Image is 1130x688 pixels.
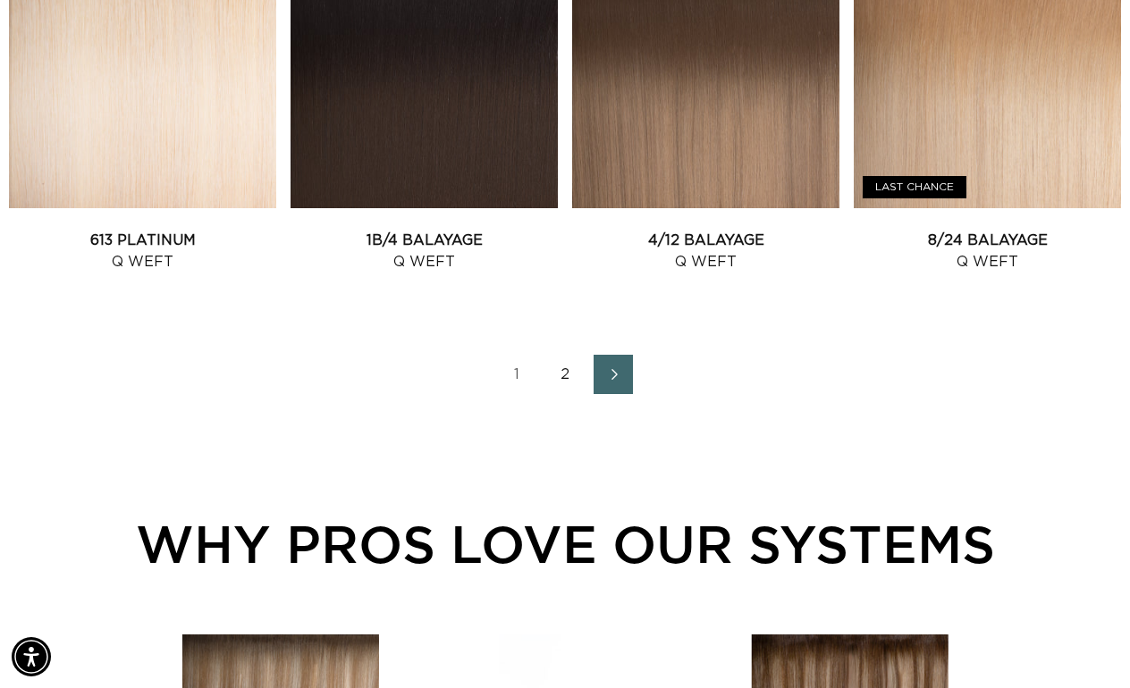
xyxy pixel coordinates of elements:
a: 8/24 Balayage Q Weft [854,230,1121,273]
div: Accessibility Menu [12,637,51,676]
a: 4/12 Balayage Q Weft [572,230,839,273]
a: Page 1 [497,355,536,394]
div: WHY PROS LOVE OUR SYSTEMS [98,505,1031,583]
a: Next page [594,355,633,394]
a: 613 Platinum Q Weft [9,230,276,273]
iframe: Chat Widget [1041,602,1130,688]
a: Page 2 [545,355,585,394]
a: 1B/4 Balayage Q Weft [291,230,558,273]
nav: Pagination [9,355,1121,394]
